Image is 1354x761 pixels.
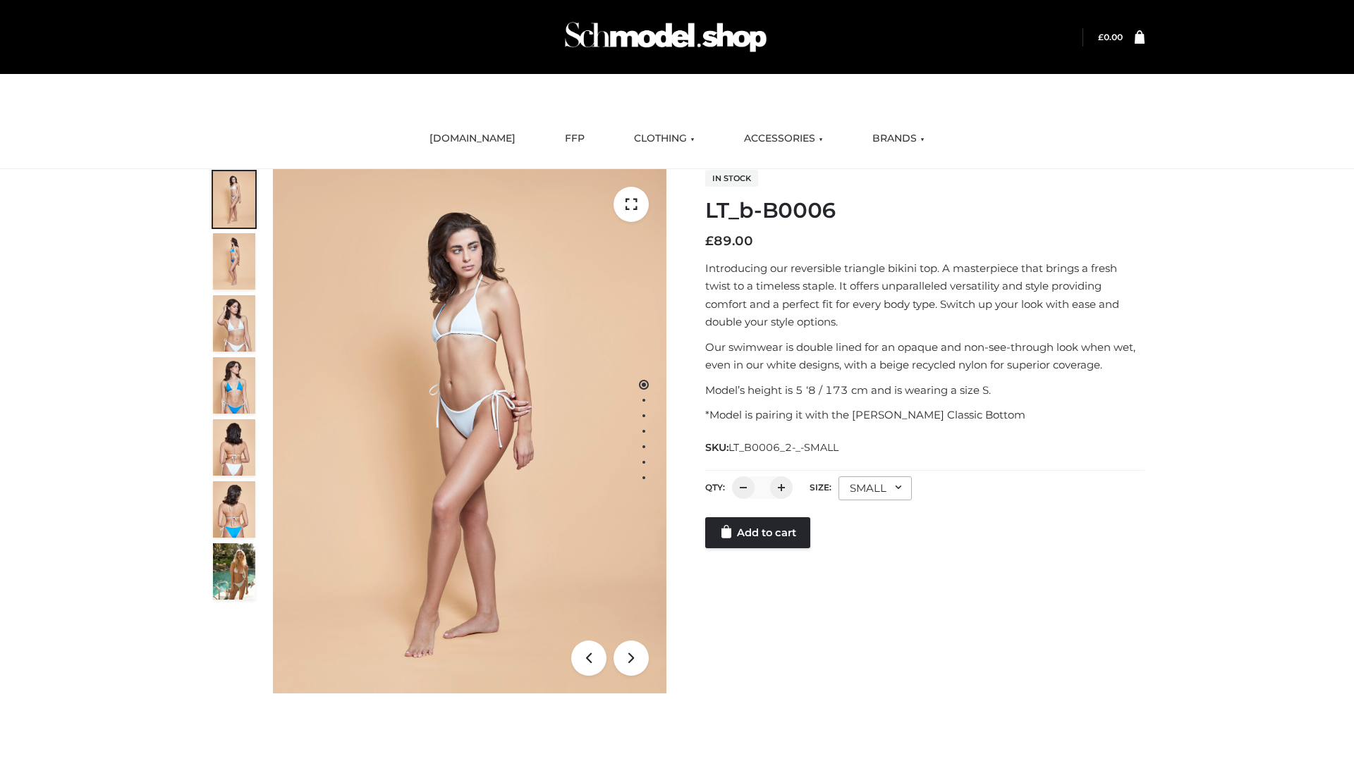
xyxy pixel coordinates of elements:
a: BRANDS [862,123,935,154]
h1: LT_b-B0006 [705,198,1145,223]
a: [DOMAIN_NAME] [419,123,526,154]
span: In stock [705,170,758,187]
img: ArielClassicBikiniTop_CloudNine_AzureSky_OW114ECO_4-scaled.jpg [213,357,255,414]
span: £ [1098,32,1104,42]
img: Arieltop_CloudNine_AzureSky2.jpg [213,543,255,600]
img: ArielClassicBikiniTop_CloudNine_AzureSky_OW114ECO_1-scaled.jpg [213,171,255,228]
img: Schmodel Admin 964 [560,9,771,65]
p: Model’s height is 5 ‘8 / 173 cm and is wearing a size S. [705,381,1145,400]
span: £ [705,233,714,249]
a: FFP [554,123,595,154]
img: ArielClassicBikiniTop_CloudNine_AzureSky_OW114ECO_2-scaled.jpg [213,233,255,290]
a: ACCESSORIES [733,123,834,154]
img: ArielClassicBikiniTop_CloudNine_AzureSky_OW114ECO_7-scaled.jpg [213,419,255,476]
label: QTY: [705,482,725,493]
a: CLOTHING [623,123,705,154]
label: Size: [810,482,831,493]
p: Our swimwear is double lined for an opaque and non-see-through look when wet, even in our white d... [705,338,1145,374]
p: *Model is pairing it with the [PERSON_NAME] Classic Bottom [705,406,1145,424]
p: Introducing our reversible triangle bikini top. A masterpiece that brings a fresh twist to a time... [705,259,1145,331]
bdi: 89.00 [705,233,753,249]
a: £0.00 [1098,32,1123,42]
span: LT_B0006_2-_-SMALL [728,441,838,454]
a: Add to cart [705,517,810,548]
img: ArielClassicBikiniTop_CloudNine_AzureSky_OW114ECO_8-scaled.jpg [213,481,255,538]
img: ArielClassicBikiniTop_CloudNine_AzureSky_OW114ECO_3-scaled.jpg [213,295,255,352]
div: SMALL [838,476,912,500]
bdi: 0.00 [1098,32,1123,42]
img: ArielClassicBikiniTop_CloudNine_AzureSky_OW114ECO_1 [273,169,666,693]
span: SKU: [705,439,840,456]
